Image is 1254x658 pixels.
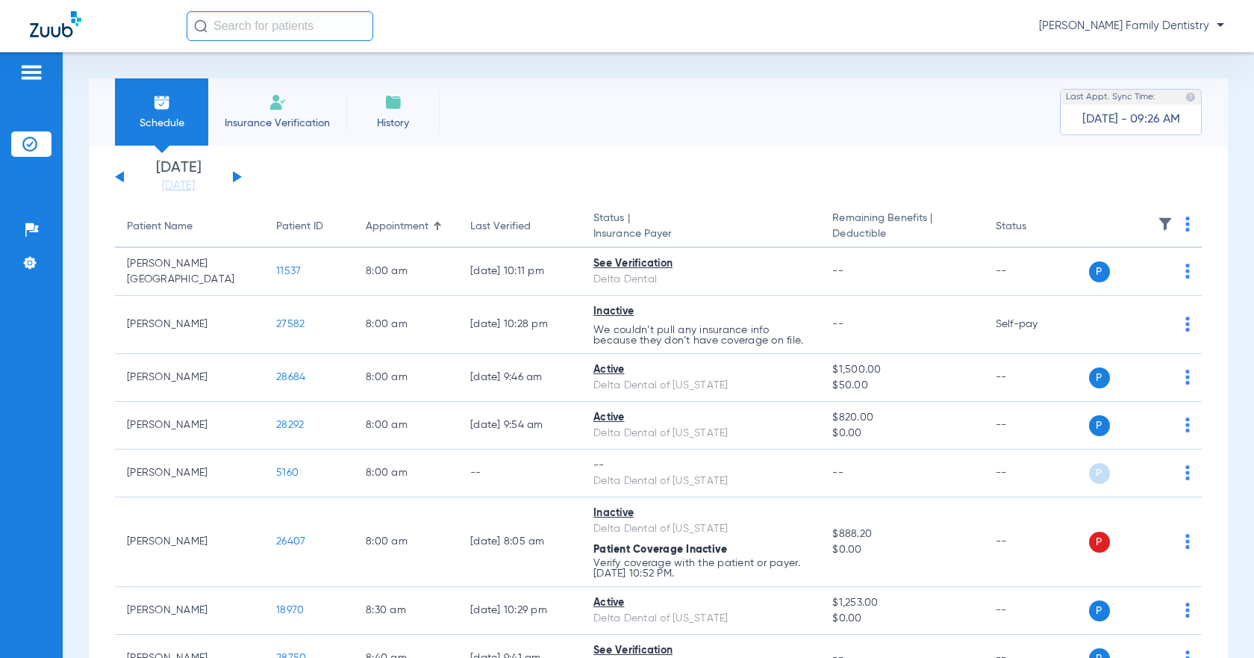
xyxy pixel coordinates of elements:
[276,266,301,276] span: 11537
[276,219,342,235] div: Patient ID
[1066,90,1155,105] span: Last Appt. Sync Time:
[1185,217,1190,232] img: group-dot-blue.svg
[269,93,287,111] img: Manual Insurance Verification
[984,248,1085,296] td: --
[276,605,304,615] span: 18970
[458,402,581,450] td: [DATE] 9:54 AM
[1089,367,1110,388] span: P
[593,325,808,346] p: We couldn’t pull any insurance info because they don’t have coverage on file.
[127,219,193,235] div: Patient Name
[115,497,264,587] td: [PERSON_NAME]
[832,527,971,542] span: $888.20
[832,426,971,441] span: $0.00
[832,611,971,627] span: $0.00
[30,11,81,37] img: Zuub Logo
[458,248,581,296] td: [DATE] 10:11 PM
[115,248,264,296] td: [PERSON_NAME][GEOGRAPHIC_DATA]
[134,161,223,193] li: [DATE]
[1185,465,1190,480] img: group-dot-blue.svg
[276,319,305,329] span: 27582
[458,587,581,635] td: [DATE] 10:29 PM
[832,410,971,426] span: $820.00
[354,497,458,587] td: 8:00 AM
[1089,600,1110,621] span: P
[366,219,446,235] div: Appointment
[1082,112,1180,127] span: [DATE] - 09:26 AM
[593,426,808,441] div: Delta Dental of [US_STATE]
[358,116,428,131] span: History
[593,256,808,272] div: See Verification
[115,296,264,354] td: [PERSON_NAME]
[984,354,1085,402] td: --
[832,362,971,378] span: $1,500.00
[1158,217,1173,232] img: filter.svg
[593,521,808,537] div: Delta Dental of [US_STATE]
[984,450,1085,497] td: --
[593,558,808,579] p: Verify coverage with the patient or payer. [DATE] 10:52 PM.
[832,266,843,276] span: --
[470,219,531,235] div: Last Verified
[194,19,208,33] img: Search Icon
[593,378,808,394] div: Delta Dental of [US_STATE]
[19,63,43,81] img: hamburger-icon
[115,450,264,497] td: [PERSON_NAME]
[470,219,570,235] div: Last Verified
[832,319,843,329] span: --
[1185,418,1190,432] img: group-dot-blue.svg
[593,362,808,378] div: Active
[593,611,808,627] div: Delta Dental of [US_STATE]
[276,420,304,430] span: 28292
[354,402,458,450] td: 8:00 AM
[832,378,971,394] span: $50.00
[581,206,820,248] th: Status |
[593,410,808,426] div: Active
[276,219,323,235] div: Patient ID
[984,497,1085,587] td: --
[1039,19,1224,34] span: [PERSON_NAME] Family Dentistry
[593,544,727,555] span: Patient Coverage Inactive
[126,116,197,131] span: Schedule
[984,296,1085,354] td: Self-pay
[354,296,458,354] td: 8:00 AM
[187,11,373,41] input: Search for patients
[276,372,305,382] span: 28684
[127,219,252,235] div: Patient Name
[593,304,808,320] div: Inactive
[1185,317,1190,332] img: group-dot-blue.svg
[354,450,458,497] td: 8:00 AM
[832,595,971,611] span: $1,253.00
[219,116,335,131] span: Insurance Verification
[593,458,808,474] div: --
[153,93,171,111] img: Schedule
[354,354,458,402] td: 8:00 AM
[1185,264,1190,279] img: group-dot-blue.svg
[832,226,971,242] span: Deductible
[276,468,299,478] span: 5160
[593,226,808,242] span: Insurance Payer
[458,354,581,402] td: [DATE] 9:46 AM
[354,248,458,296] td: 8:00 AM
[593,506,808,521] div: Inactive
[1089,532,1110,553] span: P
[384,93,402,111] img: History
[1089,261,1110,282] span: P
[458,450,581,497] td: --
[1185,534,1190,549] img: group-dot-blue.svg
[276,536,305,547] span: 26407
[115,402,264,450] td: [PERSON_NAME]
[1179,586,1254,658] iframe: Chat Widget
[593,272,808,288] div: Delta Dental
[984,402,1085,450] td: --
[1089,415,1110,436] span: P
[115,354,264,402] td: [PERSON_NAME]
[984,587,1085,635] td: --
[366,219,428,235] div: Appointment
[593,474,808,489] div: Delta Dental of [US_STATE]
[1185,370,1190,385] img: group-dot-blue.svg
[354,587,458,635] td: 8:30 AM
[984,206,1085,248] th: Status
[593,595,808,611] div: Active
[1089,463,1110,484] span: P
[820,206,983,248] th: Remaining Benefits |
